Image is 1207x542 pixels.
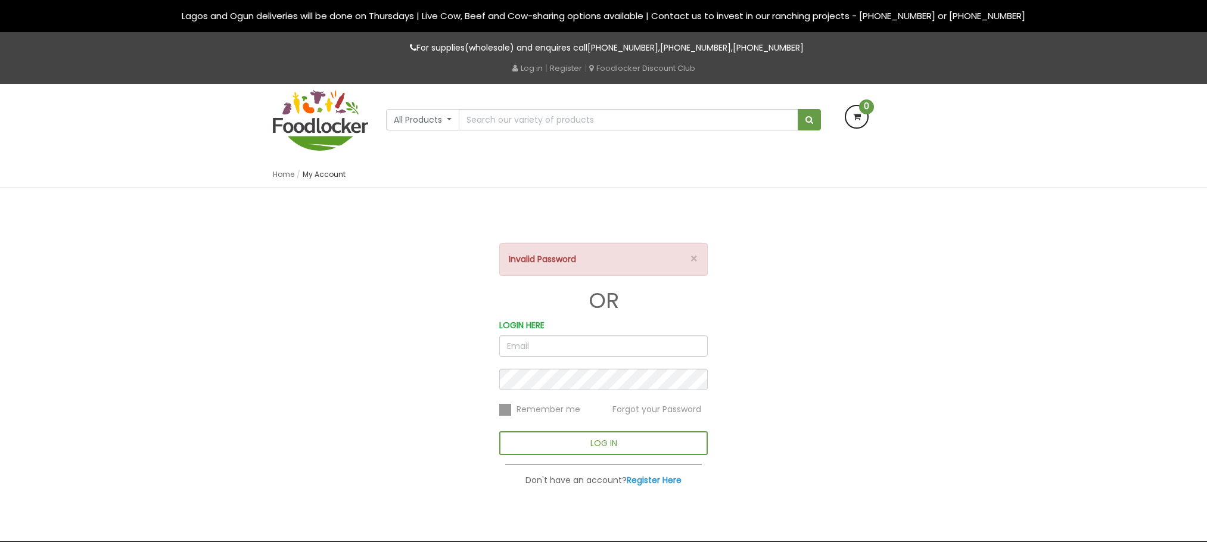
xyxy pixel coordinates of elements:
[589,63,695,74] a: Foodlocker Discount Club
[690,253,698,265] button: ×
[273,41,934,55] p: For supplies(wholesale) and enquires call , ,
[386,109,459,130] button: All Products
[859,99,874,114] span: 0
[499,319,545,332] label: LOGIN HERE
[512,63,543,74] a: Log in
[517,403,580,415] span: Remember me
[627,474,682,486] a: Register Here
[499,431,708,455] button: LOG IN
[273,90,368,151] img: FoodLocker
[459,109,798,130] input: Search our variety of products
[509,253,576,265] strong: Invalid Password
[499,335,708,357] input: Email
[587,42,658,54] a: [PHONE_NUMBER]
[733,42,804,54] a: [PHONE_NUMBER]
[499,474,708,487] p: Don't have an account?
[182,10,1025,22] span: Lagos and Ogun deliveries will be done on Thursdays | Live Cow, Beef and Cow-sharing options avai...
[499,289,708,313] h1: OR
[660,42,731,54] a: [PHONE_NUMBER]
[584,62,587,74] span: |
[612,403,701,415] a: Forgot your Password
[273,169,294,179] a: Home
[545,62,547,74] span: |
[550,63,582,74] a: Register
